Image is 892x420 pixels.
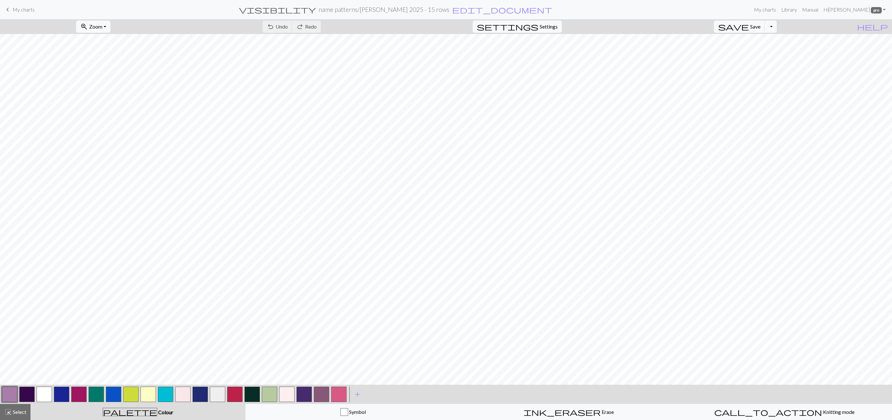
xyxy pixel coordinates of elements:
[157,409,173,415] span: Colour
[540,23,558,30] span: Settings
[750,23,760,30] span: Save
[103,407,157,416] span: palette
[452,5,552,14] span: edit_document
[871,7,882,13] span: pro
[239,5,316,14] span: visibility
[89,23,102,30] span: Zoom
[477,22,538,31] span: settings
[4,5,12,14] span: keyboard_arrow_left
[676,404,892,420] button: Knitting mode
[30,404,245,420] button: Colour
[524,407,601,416] span: ink_eraser
[12,409,26,415] span: Select
[821,3,888,16] a: Hi[PERSON_NAME] pro
[76,21,110,33] button: Zoom
[601,409,614,415] span: Erase
[80,22,88,31] span: zoom_in
[822,409,854,415] span: Knitting mode
[348,409,366,415] span: Symbol
[354,390,361,399] span: add
[714,407,822,416] span: call_to_action
[857,22,888,31] span: help
[751,3,779,16] a: My charts
[477,23,538,30] i: Settings
[718,22,749,31] span: save
[13,6,35,13] span: My charts
[4,407,12,416] span: highlight_alt
[319,6,449,13] h2: name patterns / [PERSON_NAME] 2025 - 15 rows
[461,404,677,420] button: Erase
[714,21,765,33] button: Save
[779,3,800,16] a: Library
[473,21,562,33] button: SettingsSettings
[800,3,821,16] a: Manual
[245,404,461,420] button: Symbol
[4,4,35,15] a: My charts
